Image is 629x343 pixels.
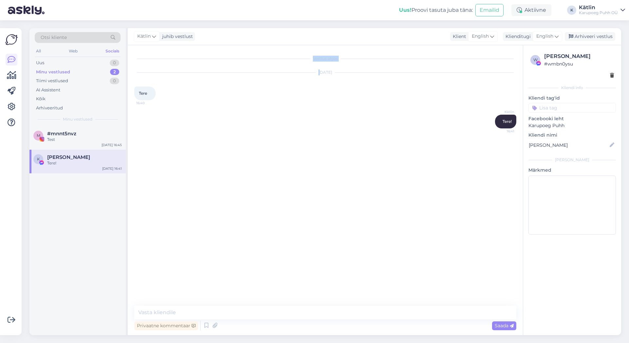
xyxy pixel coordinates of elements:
img: Askly Logo [5,33,18,46]
span: Kätlin [490,109,514,114]
div: [PERSON_NAME] [528,157,616,163]
span: Otsi kliente [41,34,67,41]
div: Tiimi vestlused [36,78,68,84]
div: juhib vestlust [160,33,193,40]
div: Klient [450,33,466,40]
span: w [533,57,538,62]
div: Arhiveeri vestlus [565,32,615,41]
span: 16:40 [136,101,161,105]
span: Tere! [503,119,512,124]
div: Privaatne kommentaar [134,321,198,330]
span: #mnnt5nvz [47,131,76,137]
a: KätlinKarupoeg Puhh OÜ [579,5,625,15]
div: 0 [110,78,119,84]
div: Karupoeg Puhh OÜ [579,10,618,15]
div: Tere! [47,160,122,166]
div: # wmbn0ysu [544,60,614,67]
div: AI Assistent [36,87,60,93]
p: Karupoeg Puhh [528,122,616,129]
div: 0 [110,60,119,66]
button: Emailid [475,4,504,16]
input: Lisa tag [528,103,616,113]
p: Kliendi nimi [528,132,616,139]
p: Märkmed [528,167,616,174]
span: Kätlin [137,33,151,40]
span: Minu vestlused [63,116,92,122]
div: Kätlin [579,5,618,10]
span: English [536,33,553,40]
span: Tere [139,91,147,96]
span: Karl-Kristjan Vaab [47,154,90,160]
span: 16:41 [490,129,514,134]
div: Kõik [36,96,46,102]
b: Uus! [399,7,411,13]
div: Web [67,47,79,55]
div: Vestlus algas [134,56,516,62]
div: Arhiveeritud [36,105,63,111]
span: m [37,133,40,138]
p: Kliendi tag'id [528,95,616,102]
span: English [472,33,489,40]
div: 2 [110,69,119,75]
p: Facebooki leht [528,115,616,122]
div: Kliendi info [528,85,616,91]
div: Socials [104,47,121,55]
div: [DATE] [134,69,516,75]
div: Aktiivne [511,4,551,16]
div: [DATE] 16:41 [102,166,122,171]
span: K [37,157,40,162]
input: Lisa nimi [529,142,608,149]
div: [DATE] 16:45 [102,143,122,147]
div: Uus [36,60,44,66]
div: All [35,47,42,55]
span: Saada [495,323,514,329]
div: Minu vestlused [36,69,70,75]
div: Proovi tasuta juba täna: [399,6,473,14]
div: Klienditugi [503,33,531,40]
div: [PERSON_NAME] [544,52,614,60]
div: K [567,6,576,15]
div: Test [47,137,122,143]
